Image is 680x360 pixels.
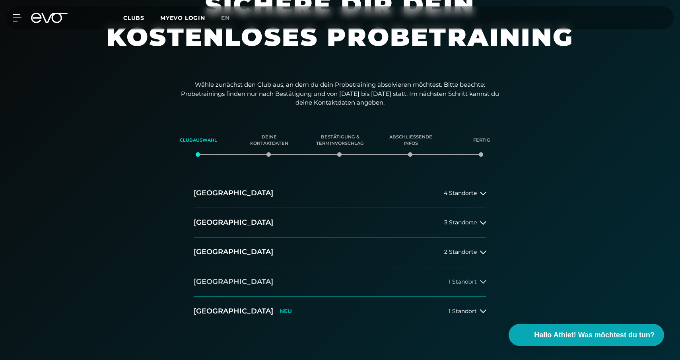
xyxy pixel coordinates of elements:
a: en [221,14,239,23]
h2: [GEOGRAPHIC_DATA] [194,218,273,228]
button: Hallo Athlet! Was möchtest du tun? [509,324,664,346]
p: Wähle zunächst den Club aus, an dem du dein Probetraining absolvieren möchtest. Bitte beachte: Pr... [181,80,499,107]
div: Bestätigung & Terminvorschlag [315,130,365,151]
span: 4 Standorte [444,190,477,196]
p: NEU [280,308,292,315]
span: 2 Standorte [444,249,477,255]
button: [GEOGRAPHIC_DATA]4 Standorte [194,179,486,208]
button: [GEOGRAPHIC_DATA]2 Standorte [194,237,486,267]
div: Deine Kontaktdaten [244,130,295,151]
span: Clubs [123,14,144,21]
span: 3 Standorte [444,220,477,226]
div: Fertig [456,130,507,151]
h2: [GEOGRAPHIC_DATA] [194,247,273,257]
span: en [221,14,230,21]
button: [GEOGRAPHIC_DATA]3 Standorte [194,208,486,237]
span: 1 Standort [449,279,477,285]
a: MYEVO LOGIN [160,14,205,21]
button: [GEOGRAPHIC_DATA]NEU1 Standort [194,297,486,326]
div: Abschließende Infos [385,130,436,151]
button: [GEOGRAPHIC_DATA]1 Standort [194,267,486,297]
span: Hallo Athlet! Was möchtest du tun? [534,330,655,341]
h2: [GEOGRAPHIC_DATA] [194,188,273,198]
a: Clubs [123,14,160,21]
div: Clubauswahl [173,130,224,151]
h2: [GEOGRAPHIC_DATA] [194,306,273,316]
span: 1 Standort [449,308,477,314]
h2: [GEOGRAPHIC_DATA] [194,277,273,287]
